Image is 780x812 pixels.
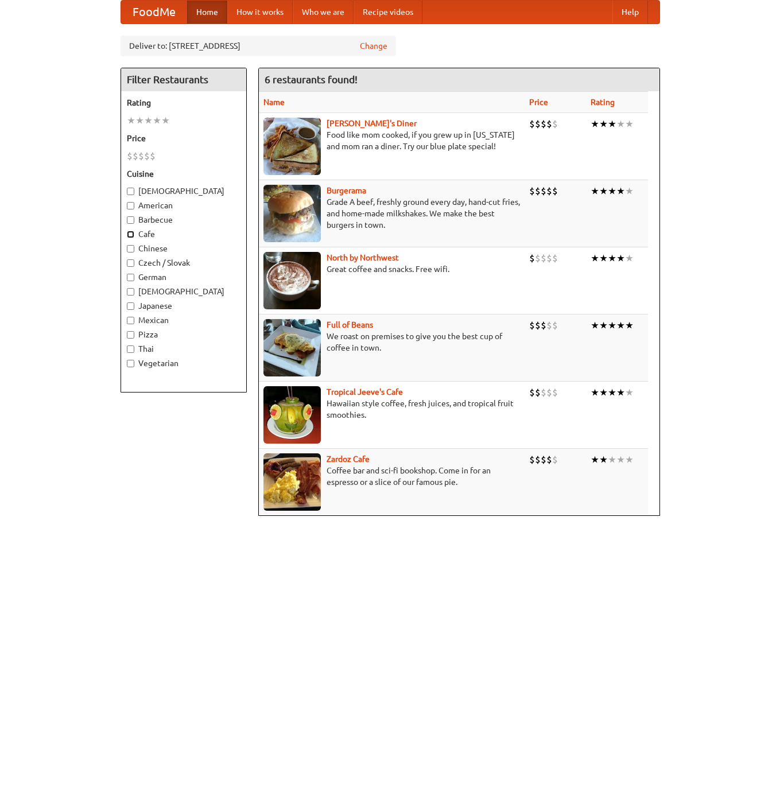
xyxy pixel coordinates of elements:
[327,320,373,329] a: Full of Beans
[227,1,293,24] a: How it works
[263,263,520,275] p: Great coffee and snacks. Free wifi.
[135,114,144,127] li: ★
[127,231,134,238] input: Cafe
[552,118,558,130] li: $
[127,317,134,324] input: Mexican
[127,200,240,211] label: American
[263,398,520,421] p: Hawaiian style coffee, fresh juices, and tropical fruit smoothies.
[616,252,625,265] li: ★
[127,228,240,240] label: Cafe
[127,345,134,353] input: Thai
[263,252,321,309] img: north.jpg
[127,274,134,281] input: German
[327,454,370,464] a: Zardoz Cafe
[263,453,321,511] img: zardoz.jpg
[127,329,240,340] label: Pizza
[541,185,546,197] li: $
[541,118,546,130] li: $
[541,386,546,399] li: $
[360,40,387,52] a: Change
[263,386,321,444] img: jeeves.jpg
[616,118,625,130] li: ★
[612,1,648,24] a: Help
[127,243,240,254] label: Chinese
[263,319,321,376] img: beans.jpg
[625,118,634,130] li: ★
[625,453,634,466] li: ★
[591,185,599,197] li: ★
[127,133,240,144] h5: Price
[138,150,144,162] li: $
[327,119,417,128] a: [PERSON_NAME]'s Diner
[327,387,403,397] a: Tropical Jeeve's Cafe
[121,36,396,56] div: Deliver to: [STREET_ADDRESS]
[150,150,156,162] li: $
[127,300,240,312] label: Japanese
[599,453,608,466] li: ★
[127,257,240,269] label: Czech / Slovak
[616,185,625,197] li: ★
[127,343,240,355] label: Thai
[127,216,134,224] input: Barbecue
[121,1,187,24] a: FoodMe
[127,150,133,162] li: $
[552,252,558,265] li: $
[591,453,599,466] li: ★
[591,252,599,265] li: ★
[127,358,240,369] label: Vegetarian
[529,386,535,399] li: $
[625,185,634,197] li: ★
[263,331,520,353] p: We roast on premises to give you the best cup of coffee in town.
[546,252,552,265] li: $
[263,129,520,152] p: Food like mom cooked, if you grew up in [US_STATE] and mom ran a diner. Try our blue plate special!
[608,319,616,332] li: ★
[535,319,541,332] li: $
[591,98,615,107] a: Rating
[535,386,541,399] li: $
[591,319,599,332] li: ★
[535,252,541,265] li: $
[529,453,535,466] li: $
[608,118,616,130] li: ★
[599,319,608,332] li: ★
[127,202,134,209] input: American
[541,252,546,265] li: $
[552,386,558,399] li: $
[293,1,354,24] a: Who we are
[541,319,546,332] li: $
[127,97,240,108] h5: Rating
[263,185,321,242] img: burgerama.jpg
[546,386,552,399] li: $
[546,319,552,332] li: $
[127,259,134,267] input: Czech / Slovak
[546,453,552,466] li: $
[263,465,520,488] p: Coffee bar and sci-fi bookshop. Come in for an espresso or a slice of our famous pie.
[529,185,535,197] li: $
[144,150,150,162] li: $
[616,319,625,332] li: ★
[127,214,240,226] label: Barbecue
[263,98,285,107] a: Name
[127,168,240,180] h5: Cuisine
[265,74,358,85] ng-pluralize: 6 restaurants found!
[591,386,599,399] li: ★
[529,319,535,332] li: $
[608,185,616,197] li: ★
[546,185,552,197] li: $
[127,302,134,310] input: Japanese
[327,253,399,262] a: North by Northwest
[616,386,625,399] li: ★
[552,453,558,466] li: $
[263,196,520,231] p: Grade A beef, freshly ground every day, hand-cut fries, and home-made milkshakes. We make the bes...
[127,271,240,283] label: German
[599,386,608,399] li: ★
[529,252,535,265] li: $
[625,252,634,265] li: ★
[625,319,634,332] li: ★
[529,98,548,107] a: Price
[133,150,138,162] li: $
